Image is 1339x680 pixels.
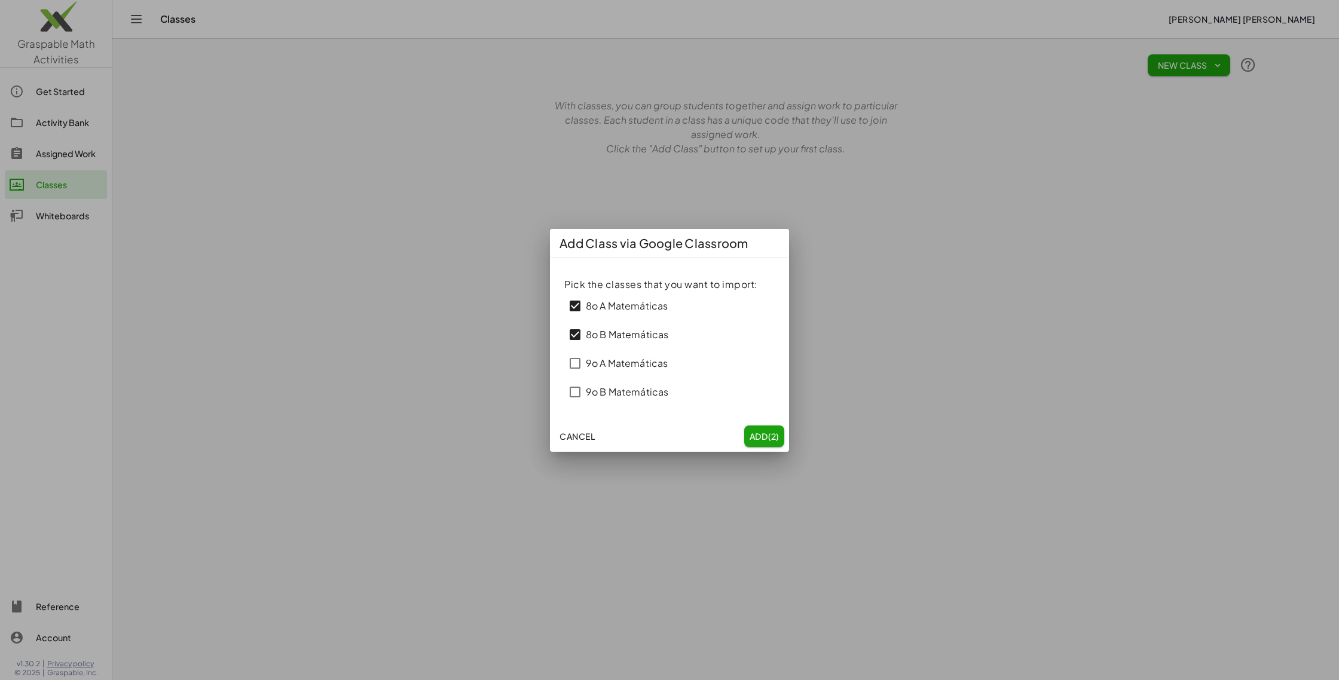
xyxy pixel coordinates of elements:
[586,356,668,370] div: 9o A Matemáticas
[550,229,789,258] div: Add Class via Google Classroom
[586,327,668,342] div: 8o B Matemáticas
[744,425,784,447] button: Add(2)
[586,299,668,313] div: 8o A Matemáticas
[560,431,595,442] span: Cancel
[768,431,779,442] span: (2)
[586,385,668,399] div: 9o B Matemáticas
[555,425,600,447] button: Cancel
[564,277,775,406] div: Pick the classes that you want to import:
[749,431,779,442] span: Add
